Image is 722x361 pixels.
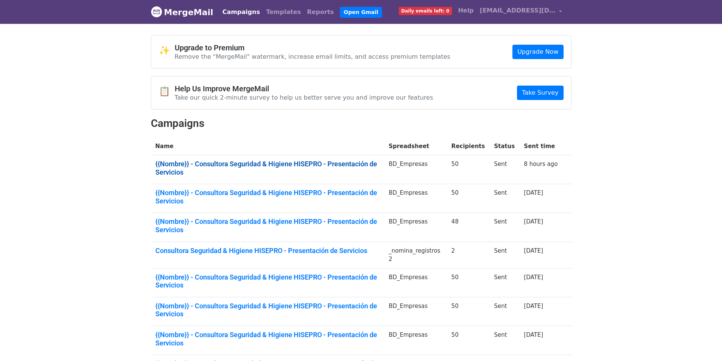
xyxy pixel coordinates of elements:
th: Sent time [519,138,562,155]
a: [DATE] [524,189,543,196]
td: Sent [489,268,519,297]
th: Status [489,138,519,155]
td: BD_Empresas [384,155,446,184]
p: Take our quick 2-minute survey to help us better serve you and improve our features [175,94,433,102]
a: MergeMail [151,4,213,20]
h4: Upgrade to Premium [175,43,451,52]
td: BD_Empresas [384,268,446,297]
a: Open Gmail [340,7,382,18]
td: 50 [447,268,490,297]
a: [DATE] [524,274,543,281]
a: [DATE] [524,331,543,338]
a: 8 hours ago [524,161,558,167]
td: Sent [489,184,519,213]
a: Consultora Seguridad & Higiene HISEPRO - Presentación de Servicios [155,247,380,255]
a: Take Survey [517,86,563,100]
a: [DATE] [524,247,543,254]
td: BD_Empresas [384,297,446,326]
td: 50 [447,155,490,184]
td: _nomina_registros2 [384,242,446,268]
td: Sent [489,326,519,355]
a: Reports [304,5,337,20]
td: Sent [489,155,519,184]
a: [EMAIL_ADDRESS][DOMAIN_NAME] [477,3,565,21]
h2: Campaigns [151,117,572,130]
a: {{Nombre}} - Consultora Seguridad & Higiene HISEPRO - Presentación de Servicios [155,331,380,347]
span: 📋 [159,86,175,97]
iframe: Chat Widget [684,325,722,361]
a: {{Nombre}} - Consultora Seguridad & Higiene HISEPRO - Presentación de Servicios [155,302,380,318]
img: MergeMail logo [151,6,162,17]
td: 48 [447,213,490,242]
a: [DATE] [524,218,543,225]
a: Templates [263,5,304,20]
td: 50 [447,297,490,326]
td: 50 [447,326,490,355]
a: Daily emails left: 0 [396,3,455,18]
a: {{Nombre}} - Consultora Seguridad & Higiene HISEPRO - Presentación de Servicios [155,160,380,176]
a: {{Nombre}} - Consultora Seguridad & Higiene HISEPRO - Presentación de Servicios [155,189,380,205]
td: BD_Empresas [384,184,446,213]
td: Sent [489,213,519,242]
a: {{Nombre}} - Consultora Seguridad & Higiene HISEPRO - Presentación de Servicios [155,217,380,234]
a: [DATE] [524,303,543,309]
span: [EMAIL_ADDRESS][DOMAIN_NAME] [480,6,556,15]
th: Spreadsheet [384,138,446,155]
td: BD_Empresas [384,213,446,242]
h4: Help Us Improve MergeMail [175,84,433,93]
p: Remove the "MergeMail" watermark, increase email limits, and access premium templates [175,53,451,61]
th: Name [151,138,384,155]
a: {{Nombre}} - Consultora Seguridad & Higiene HISEPRO - Presentación de Servicios [155,273,380,289]
span: ✨ [159,45,175,56]
td: 2 [447,242,490,268]
span: Daily emails left: 0 [399,7,452,15]
td: Sent [489,297,519,326]
a: Campaigns [219,5,263,20]
td: BD_Empresas [384,326,446,355]
th: Recipients [447,138,490,155]
a: Upgrade Now [512,45,563,59]
a: Help [455,3,477,18]
td: 50 [447,184,490,213]
td: Sent [489,242,519,268]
